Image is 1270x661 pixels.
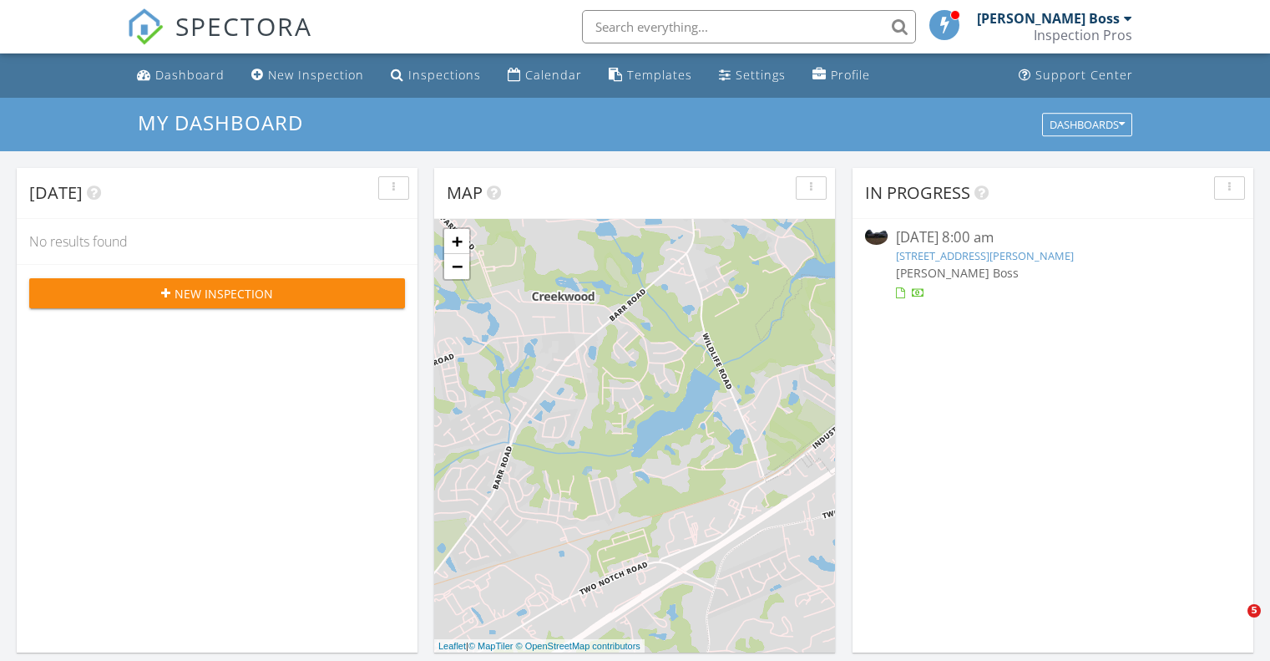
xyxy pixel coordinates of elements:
a: [DATE] 8:00 am [STREET_ADDRESS][PERSON_NAME] [PERSON_NAME] Boss [865,227,1241,302]
a: Templates [602,60,699,91]
a: Zoom in [444,229,469,254]
a: Profile [806,60,877,91]
span: My Dashboard [138,109,303,136]
span: SPECTORA [175,8,312,43]
a: SPECTORA [127,23,312,58]
div: [DATE] 8:00 am [896,227,1209,248]
span: [DATE] [29,181,83,204]
div: | [434,639,645,653]
div: Profile [831,67,870,83]
img: 9542719%2Fcover_photos%2F2krdpCBOO51KpdT6hlyT%2Fsmall.jpg [865,227,888,245]
iframe: Intercom live chat [1213,604,1253,644]
span: 5 [1247,604,1261,618]
div: Inspection Pros [1034,27,1132,43]
div: Settings [736,67,786,83]
a: Settings [712,60,792,91]
div: [PERSON_NAME] Boss [977,10,1120,27]
a: Support Center [1012,60,1140,91]
div: Dashboard [155,67,225,83]
span: In Progress [865,181,970,204]
img: The Best Home Inspection Software - Spectora [127,8,164,45]
div: Templates [627,67,692,83]
a: Zoom out [444,254,469,279]
a: Dashboard [130,60,231,91]
span: [PERSON_NAME] Boss [896,265,1019,281]
a: [STREET_ADDRESS][PERSON_NAME] [896,248,1074,263]
button: Dashboards [1042,113,1132,136]
div: Dashboards [1050,119,1125,130]
span: New Inspection [175,285,273,303]
a: © OpenStreetMap contributors [516,641,640,651]
div: New Inspection [268,67,364,83]
a: Calendar [501,60,589,91]
span: Map [447,181,483,204]
input: Search everything... [582,10,916,43]
a: New Inspection [245,60,371,91]
div: Calendar [525,67,582,83]
div: Inspections [408,67,481,83]
a: Inspections [384,60,488,91]
div: Support Center [1035,67,1133,83]
a: Leaflet [438,641,466,651]
a: © MapTiler [468,641,514,651]
div: No results found [17,219,417,264]
button: New Inspection [29,278,405,308]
